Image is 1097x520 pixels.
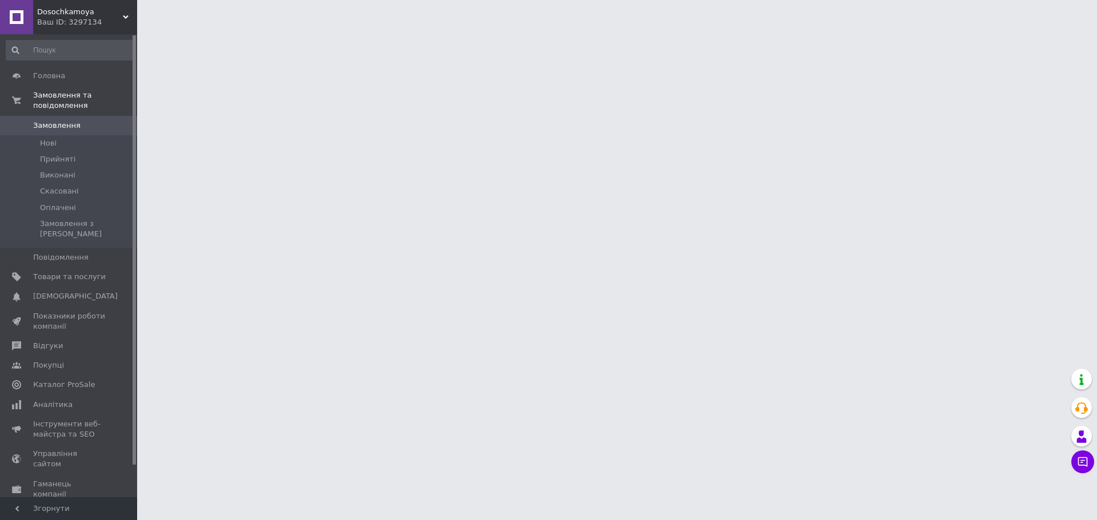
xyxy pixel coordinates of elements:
div: Ваш ID: 3297134 [37,17,137,27]
span: Виконані [40,170,75,180]
span: Покупці [33,360,64,370]
span: Аналітика [33,400,73,410]
span: [DEMOGRAPHIC_DATA] [33,291,118,301]
span: Показники роботи компанії [33,311,106,332]
span: Dosochkamoya [37,7,123,17]
span: Прийняті [40,154,75,164]
input: Пошук [6,40,135,61]
span: Замовлення [33,120,81,131]
span: Оплачені [40,203,76,213]
span: Замовлення з [PERSON_NAME] [40,219,134,239]
span: Інструменти веб-майстра та SEO [33,419,106,440]
span: Каталог ProSale [33,380,95,390]
span: Товари та послуги [33,272,106,282]
button: Чат з покупцем [1071,450,1094,473]
span: Повідомлення [33,252,89,263]
span: Відгуки [33,341,63,351]
span: Замовлення та повідомлення [33,90,137,111]
span: Головна [33,71,65,81]
span: Управління сайтом [33,449,106,469]
span: Скасовані [40,186,79,196]
span: Гаманець компанії [33,479,106,499]
span: Нові [40,138,57,148]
